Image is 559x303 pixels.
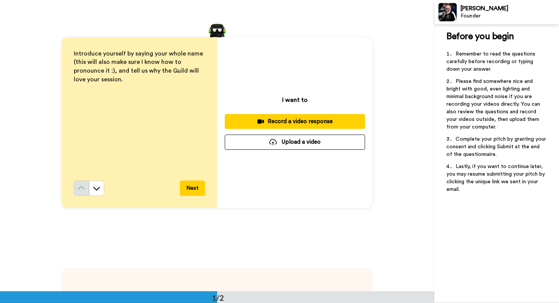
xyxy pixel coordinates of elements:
[461,13,559,19] div: Founder
[446,32,514,41] span: Before you begin
[231,117,359,125] div: Record a video response
[74,51,205,83] span: Introduce yourself by saying your whole name (this will also make sure I know how to pronounce it...
[446,79,542,130] span: Please find somewhere nice and bright with good, even lighting and minimal background noise if yo...
[446,136,548,157] span: Complete your pitch by granting your consent and clicking Submit at the end of the questionnaire.
[180,181,205,196] button: Next
[446,164,546,192] span: Lastly, if you want to continue later, you may resume submitting your pitch by clicking the uniqu...
[282,95,308,105] p: I want to
[200,292,236,303] div: 1/2
[225,135,365,149] button: Upload a video
[446,51,537,72] span: Remember to read the questions carefully before recording or typing down your answer.
[461,5,559,12] div: [PERSON_NAME]
[225,114,365,129] button: Record a video response
[438,3,457,21] img: Profile Image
